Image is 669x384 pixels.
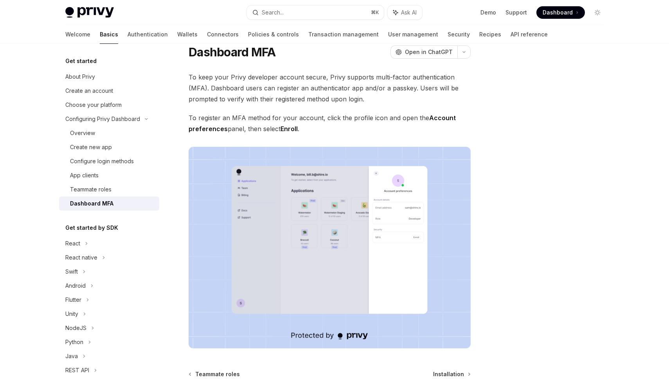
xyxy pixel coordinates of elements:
[70,128,95,138] div: Overview
[65,323,86,333] div: NodeJS
[207,25,239,44] a: Connectors
[177,25,198,44] a: Wallets
[65,239,80,248] div: React
[308,25,379,44] a: Transaction management
[388,25,438,44] a: User management
[448,25,470,44] a: Security
[511,25,548,44] a: API reference
[65,352,78,361] div: Java
[189,112,471,134] span: To register an MFA method for your account, click the profile icon and open the panel, then select .
[390,45,457,59] button: Open in ChatGPT
[591,6,604,19] button: Toggle dark mode
[248,25,299,44] a: Policies & controls
[65,295,81,305] div: Flutter
[388,5,422,20] button: Ask AI
[479,25,501,44] a: Recipes
[65,114,140,124] div: Configuring Privy Dashboard
[262,8,284,17] div: Search...
[65,253,97,262] div: React native
[536,6,585,19] a: Dashboard
[59,140,159,154] a: Create new app
[65,281,86,290] div: Android
[433,370,470,378] a: Installation
[247,5,384,20] button: Search...⌘K
[65,25,90,44] a: Welcome
[189,370,240,378] a: Teammate roles
[433,370,464,378] span: Installation
[65,86,113,96] div: Create an account
[189,147,471,348] img: images/dashboard-mfa-1.png
[59,154,159,168] a: Configure login methods
[543,9,573,16] span: Dashboard
[401,9,417,16] span: Ask AI
[65,72,95,81] div: About Privy
[65,337,83,347] div: Python
[65,7,114,18] img: light logo
[59,168,159,182] a: App clients
[195,370,240,378] span: Teammate roles
[65,309,78,319] div: Unity
[59,84,159,98] a: Create an account
[70,185,111,194] div: Teammate roles
[70,157,134,166] div: Configure login methods
[405,48,453,56] span: Open in ChatGPT
[65,100,122,110] div: Choose your platform
[65,267,78,276] div: Swift
[59,182,159,197] a: Teammate roles
[128,25,168,44] a: Authentication
[59,70,159,84] a: About Privy
[59,197,159,211] a: Dashboard MFA
[480,9,496,16] a: Demo
[189,72,471,105] span: To keep your Privy developer account secure, Privy supports multi-factor authentication (MFA). Da...
[65,223,118,233] h5: Get started by SDK
[371,9,379,16] span: ⌘ K
[70,171,99,180] div: App clients
[59,126,159,140] a: Overview
[100,25,118,44] a: Basics
[59,98,159,112] a: Choose your platform
[65,56,97,66] h5: Get started
[281,125,298,133] strong: Enroll
[189,45,275,59] h1: Dashboard MFA
[505,9,527,16] a: Support
[70,142,112,152] div: Create new app
[70,199,113,208] div: Dashboard MFA
[65,366,89,375] div: REST API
